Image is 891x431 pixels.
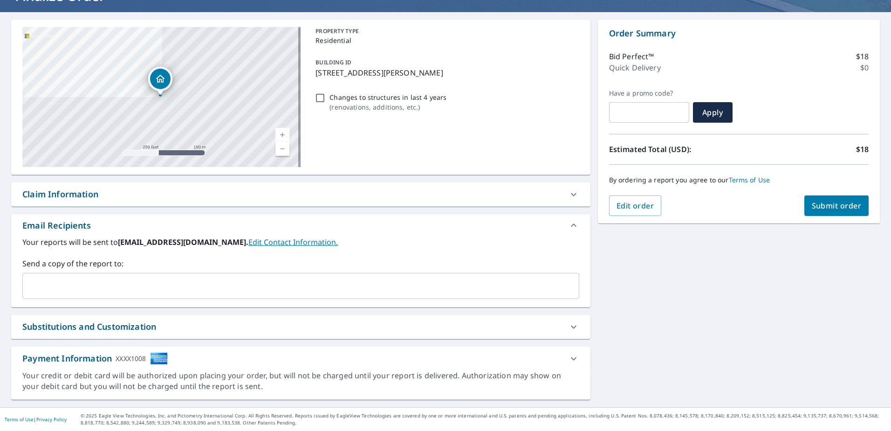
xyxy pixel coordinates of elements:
[22,352,168,365] div: Payment Information
[148,67,172,96] div: Dropped pin, building 1, Residential property, 1586 Stainback Rd Red Oak, TX 75154
[700,107,725,118] span: Apply
[11,347,590,370] div: Payment InformationXXXX1008cardImage
[609,176,869,184] p: By ordering a report you agree to our
[11,214,590,236] div: Email Recipients
[275,128,289,142] a: Current Level 17, Zoom In
[856,144,869,155] p: $18
[856,51,869,62] p: $18
[812,201,862,211] span: Submit order
[315,35,575,45] p: Residential
[22,258,579,269] label: Send a copy of the report to:
[609,144,739,155] p: Estimated Total (USD):
[275,142,289,156] a: Current Level 17, Zoom Out
[693,102,733,123] button: Apply
[729,175,770,184] a: Terms of Use
[5,416,34,423] a: Terms of Use
[609,89,689,97] label: Have a promo code?
[609,27,869,40] p: Order Summary
[22,188,98,201] div: Claim Information
[36,416,67,423] a: Privacy Policy
[329,92,446,102] p: Changes to structures in last 4 years
[860,62,869,73] p: $0
[609,195,662,216] button: Edit order
[315,27,575,35] p: PROPERTY TYPE
[329,102,446,112] p: ( renovations, additions, etc. )
[609,62,661,73] p: Quick Delivery
[248,237,338,247] a: EditContactInfo
[609,51,654,62] p: Bid Perfect™
[116,352,146,365] div: XXXX1008
[22,370,579,392] div: Your credit or debit card will be authorized upon placing your order, but will not be charged unt...
[150,352,168,365] img: cardImage
[617,201,654,211] span: Edit order
[5,417,67,422] p: |
[22,236,579,248] label: Your reports will be sent to
[81,412,886,426] p: © 2025 Eagle View Technologies, Inc. and Pictometry International Corp. All Rights Reserved. Repo...
[22,219,91,232] div: Email Recipients
[315,58,351,66] p: BUILDING ID
[11,315,590,339] div: Substitutions and Customization
[22,320,156,333] div: Substitutions and Customization
[315,67,575,78] p: [STREET_ADDRESS][PERSON_NAME]
[118,237,248,247] b: [EMAIL_ADDRESS][DOMAIN_NAME].
[804,195,869,216] button: Submit order
[11,182,590,206] div: Claim Information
